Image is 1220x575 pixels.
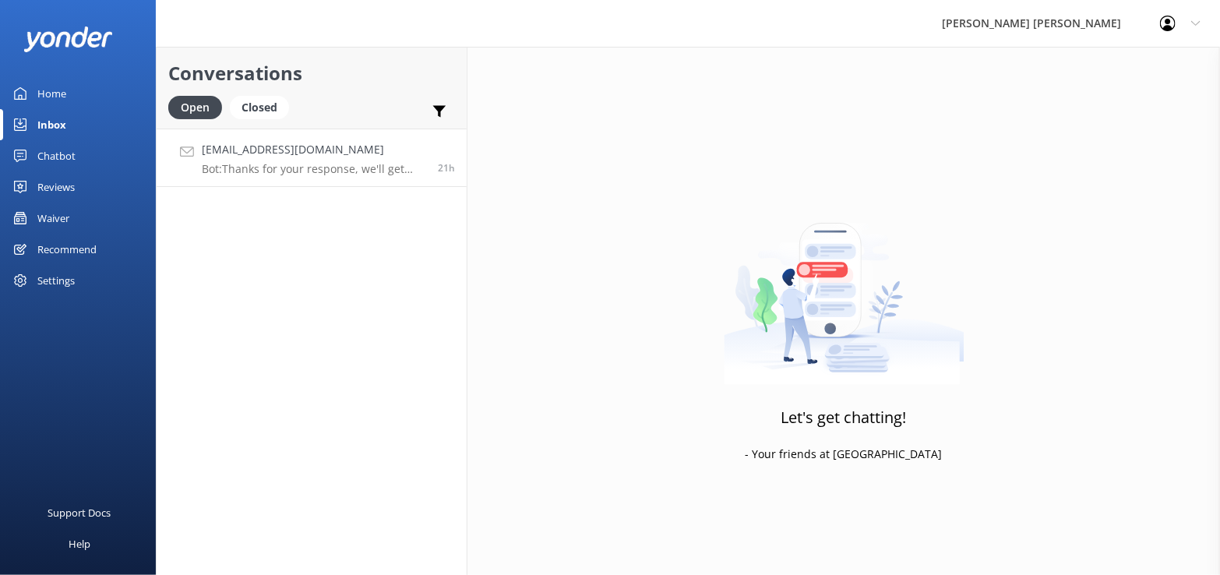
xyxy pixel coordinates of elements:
a: Open [168,98,230,115]
div: Settings [37,265,75,296]
a: Closed [230,98,297,115]
div: Open [168,96,222,119]
h4: [EMAIL_ADDRESS][DOMAIN_NAME] [202,141,426,158]
p: - Your friends at [GEOGRAPHIC_DATA] [746,446,943,463]
span: Sep 19 2025 07:35pm (UTC +12:00) Pacific/Auckland [438,161,455,175]
div: Inbox [37,109,66,140]
h2: Conversations [168,58,455,88]
h3: Let's get chatting! [781,405,907,430]
img: artwork of a man stealing a conversation from at giant smartphone [724,190,964,385]
div: Help [69,528,90,559]
a: [EMAIL_ADDRESS][DOMAIN_NAME]Bot:Thanks for your response, we'll get back to you as soon as we can... [157,129,467,187]
div: Waiver [37,203,69,234]
img: yonder-white-logo.png [23,26,113,52]
div: Chatbot [37,140,76,171]
div: Support Docs [48,497,111,528]
p: Bot: Thanks for your response, we'll get back to you as soon as we can during opening hours. [202,162,426,176]
div: Home [37,78,66,109]
div: Closed [230,96,289,119]
div: Recommend [37,234,97,265]
div: Reviews [37,171,75,203]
